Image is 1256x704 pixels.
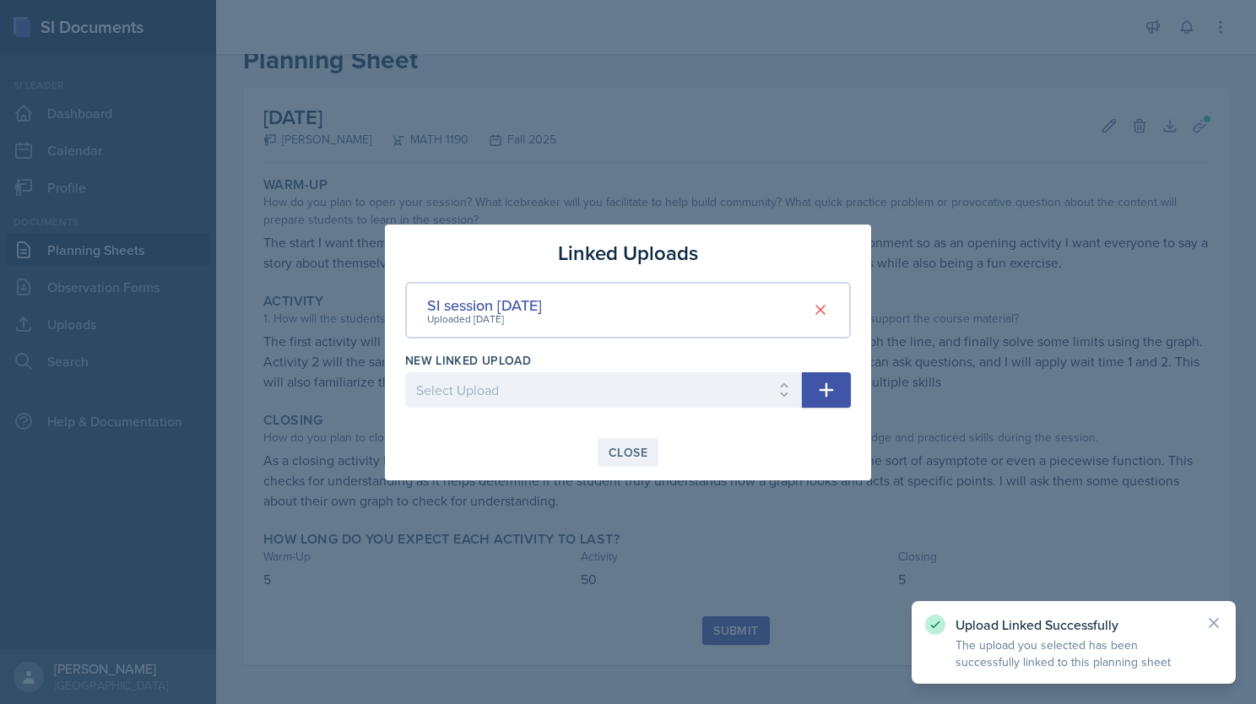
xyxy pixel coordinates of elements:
p: The upload you selected has been successfully linked to this planning sheet [956,636,1192,670]
div: SI session [DATE] [427,294,542,317]
h3: Linked Uploads [558,238,698,268]
div: Uploaded [DATE] [427,311,542,327]
button: Close [598,438,658,467]
p: Upload Linked Successfully [956,616,1192,633]
label: New Linked Upload [405,352,531,369]
div: Close [609,446,647,459]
